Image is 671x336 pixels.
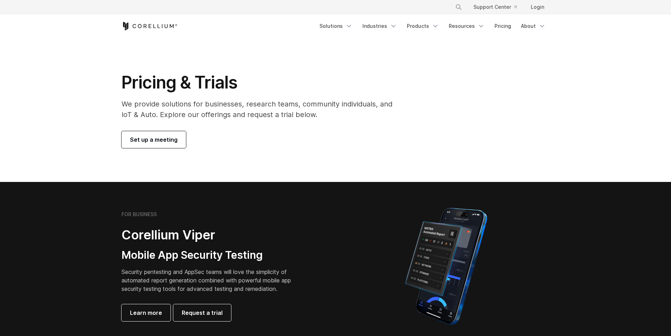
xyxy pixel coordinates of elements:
span: Set up a meeting [130,135,178,144]
a: Support Center [468,1,522,13]
a: About [517,20,550,32]
p: Security pentesting and AppSec teams will love the simplicity of automated report generation comb... [122,268,302,293]
a: Learn more [122,304,170,321]
a: Solutions [315,20,357,32]
a: Industries [358,20,401,32]
h1: Pricing & Trials [122,72,402,93]
div: Navigation Menu [447,1,550,13]
span: Learn more [130,308,162,317]
img: Corellium MATRIX automated report on iPhone showing app vulnerability test results across securit... [393,204,499,328]
a: Resources [445,20,489,32]
h2: Corellium Viper [122,227,302,243]
span: Request a trial [182,308,223,317]
a: Products [403,20,443,32]
a: Pricing [490,20,515,32]
a: Login [525,1,550,13]
button: Search [452,1,465,13]
a: Set up a meeting [122,131,186,148]
p: We provide solutions for businesses, research teams, community individuals, and IoT & Auto. Explo... [122,99,402,120]
h6: FOR BUSINESS [122,211,157,218]
a: Corellium Home [122,22,178,30]
h3: Mobile App Security Testing [122,249,302,262]
div: Navigation Menu [315,20,550,32]
a: Request a trial [173,304,231,321]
